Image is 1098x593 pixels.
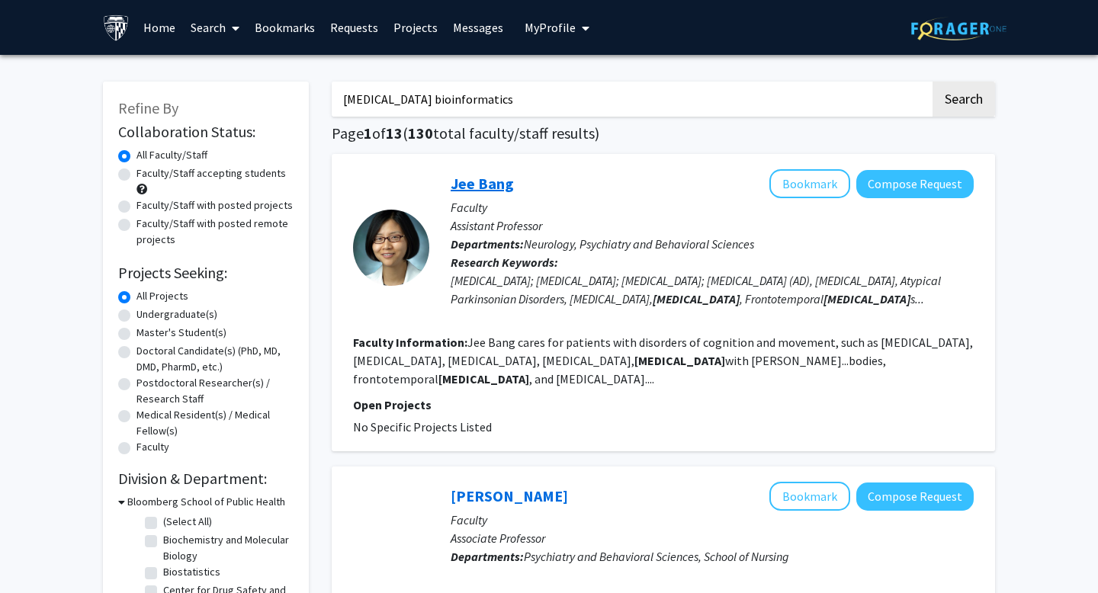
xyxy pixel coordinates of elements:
a: Projects [386,1,445,54]
h1: Page of ( total faculty/staff results) [332,124,995,143]
a: Search [183,1,247,54]
span: No Specific Projects Listed [353,419,492,434]
b: [MEDICAL_DATA] [823,291,910,306]
button: Compose Request to Valerie Cotter [856,482,974,511]
label: Biostatistics [163,564,220,580]
b: Research Keywords: [451,255,558,270]
a: Bookmarks [247,1,323,54]
label: Undergraduate(s) [136,306,217,322]
b: Departments: [451,549,524,564]
fg-read-more: Jee Bang cares for patients with disorders of cognition and movement, such as [MEDICAL_DATA], [ME... [353,335,973,386]
iframe: Chat [11,524,65,582]
b: [MEDICAL_DATA] [634,353,725,368]
label: (Select All) [163,514,212,530]
span: Neurology, Psychiatry and Behavioral Sciences [524,236,754,252]
h2: Projects Seeking: [118,264,294,282]
label: Faculty/Staff with posted remote projects [136,216,294,248]
button: Add Jee Bang to Bookmarks [769,169,850,198]
b: Faculty Information: [353,335,467,350]
p: Faculty [451,511,974,529]
h2: Collaboration Status: [118,123,294,141]
label: All Faculty/Staff [136,147,207,163]
p: Associate Professor [451,529,974,547]
label: Faculty/Staff accepting students [136,165,286,181]
button: Search [933,82,995,117]
img: Johns Hopkins University Logo [103,14,130,41]
label: Faculty/Staff with posted projects [136,197,293,213]
span: 130 [408,123,433,143]
span: 1 [364,123,372,143]
a: Messages [445,1,511,54]
a: Requests [323,1,386,54]
button: Compose Request to Jee Bang [856,170,974,198]
b: [MEDICAL_DATA] [438,371,529,386]
input: Search Keywords [332,82,930,117]
label: Faculty [136,439,169,455]
label: Doctoral Candidate(s) (PhD, MD, DMD, PharmD, etc.) [136,343,294,375]
label: Master's Student(s) [136,325,226,341]
a: Home [136,1,183,54]
span: 13 [386,123,403,143]
p: Faculty [451,198,974,216]
div: [MEDICAL_DATA]; [MEDICAL_DATA]; [MEDICAL_DATA]; [MEDICAL_DATA] (AD), [MEDICAL_DATA], Atypical Par... [451,271,974,308]
label: Biochemistry and Molecular Biology [163,532,290,564]
label: Medical Resident(s) / Medical Fellow(s) [136,407,294,439]
label: All Projects [136,288,188,304]
h3: Bloomberg School of Public Health [127,494,285,510]
b: Departments: [451,236,524,252]
h2: Division & Department: [118,470,294,488]
span: Refine By [118,98,178,117]
span: My Profile [525,20,576,35]
button: Add Valerie Cotter to Bookmarks [769,482,850,511]
a: Jee Bang [451,174,514,193]
a: [PERSON_NAME] [451,486,568,505]
p: Assistant Professor [451,216,974,235]
p: Open Projects [353,396,974,414]
img: ForagerOne Logo [911,17,1006,40]
b: [MEDICAL_DATA] [653,291,740,306]
span: Psychiatry and Behavioral Sciences, School of Nursing [524,549,789,564]
label: Postdoctoral Researcher(s) / Research Staff [136,375,294,407]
